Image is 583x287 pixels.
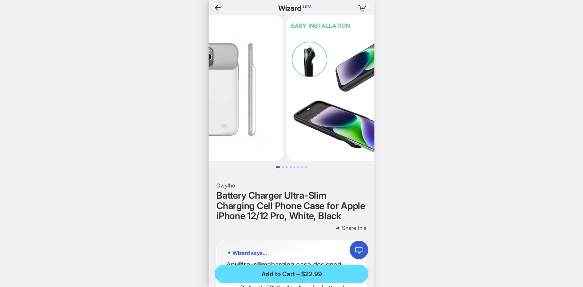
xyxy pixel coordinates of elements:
[216,191,367,221] h1: Battery Charger Ultra-Slim Charging Cell Phone Case for Apple iPhone 12/12 Pro, White, Black
[286,15,432,161] img: Battery Charger Ultra-Slim Charging Cell Phone Case for Apple iPhone 12/12 Pro, White, Black Batt...
[282,166,284,168] button: Go to slide 2
[235,260,267,268] b: ultra-slim
[233,250,267,257] span: Wizard says...
[216,182,367,189] h2: Owyfho
[276,166,280,168] button: Go to slide 1
[329,224,372,232] button: Share this
[226,260,357,278] p: An charging case designed for protection and power
[286,166,288,168] button: Go to slide 3
[261,270,322,278] span: Add to Cart – $22.99
[305,166,307,168] button: Go to slide 8
[301,166,303,168] button: Go to slide 7
[342,225,366,231] span: Share this
[138,15,283,161] img: Battery Charger Ultra-Slim Charging Cell Phone Case for Apple iPhone 12/12 Pro, White, Black Batt...
[297,166,299,168] button: Go to slide 6
[290,166,291,168] button: Go to slide 4
[215,265,368,283] button: Add to Cart – $22.99
[293,166,295,168] button: Go to slide 5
